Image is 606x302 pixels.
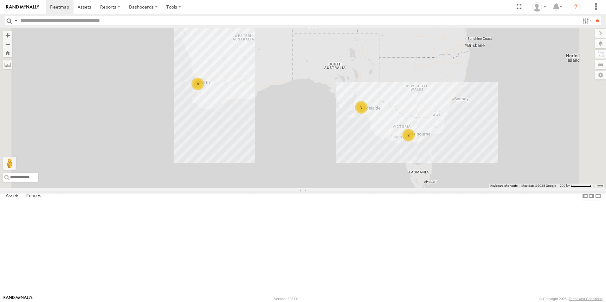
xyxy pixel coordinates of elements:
[402,129,415,142] div: 2
[539,297,603,301] div: © Copyright 2025 -
[588,192,595,201] label: Dock Summary Table to the Right
[521,184,556,187] span: Map data ©2025 Google
[3,296,33,302] a: Visit our Website
[530,2,548,12] div: Kaitlin Tomsett
[582,192,588,201] label: Dock Summary Table to the Left
[274,297,298,301] div: Version: 306.00
[6,5,39,9] img: rand-logo.svg
[3,192,23,200] label: Assets
[569,297,603,301] a: Terms and Conditions
[3,40,12,48] button: Zoom out
[560,184,571,187] span: 200 km
[191,78,204,90] div: 8
[595,192,601,201] label: Hide Summary Table
[596,185,603,187] a: Terms (opens in new tab)
[13,16,18,25] label: Search Query
[3,31,12,40] button: Zoom in
[595,71,606,79] label: Map Settings
[3,157,16,170] button: Drag Pegman onto the map to open Street View
[3,60,12,69] label: Measure
[355,101,368,114] div: 3
[571,2,581,12] i: ?
[23,192,44,200] label: Fences
[580,16,594,25] label: Search Filter Options
[490,184,518,188] button: Keyboard shortcuts
[558,184,593,188] button: Map Scale: 200 km per 62 pixels
[3,48,12,57] button: Zoom Home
